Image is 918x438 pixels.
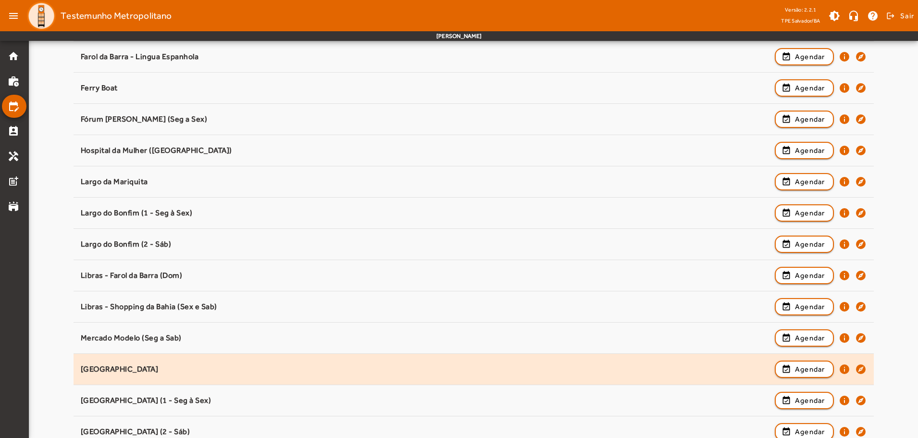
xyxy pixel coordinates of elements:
[81,52,770,62] div: Farol da Barra - Lingua Espanhola
[775,298,834,315] button: Agendar
[795,301,825,313] span: Agendar
[8,175,19,187] mat-icon: post_add
[4,6,23,25] mat-icon: menu
[855,363,867,375] mat-icon: explore
[8,75,19,87] mat-icon: work_history
[900,8,914,24] span: Sair
[8,200,19,212] mat-icon: stadium
[8,150,19,162] mat-icon: handyman
[795,113,825,125] span: Agendar
[81,146,770,156] div: Hospital da Mulher ([GEOGRAPHIC_DATA])
[81,364,770,375] div: [GEOGRAPHIC_DATA]
[839,363,850,375] mat-icon: info
[81,333,770,343] div: Mercado Modelo (Seg a Sab)
[855,301,867,313] mat-icon: explore
[8,50,19,62] mat-icon: home
[795,270,825,281] span: Agendar
[781,4,820,16] div: Versão: 2.2.1
[795,426,825,438] span: Agendar
[795,82,825,94] span: Agendar
[885,9,914,23] button: Sair
[81,114,770,125] div: Fórum [PERSON_NAME] (Seg a Sex)
[775,329,834,347] button: Agendar
[775,173,834,190] button: Agendar
[775,267,834,284] button: Agendar
[775,236,834,253] button: Agendar
[839,270,850,281] mat-icon: info
[855,113,867,125] mat-icon: explore
[795,238,825,250] span: Agendar
[795,395,825,406] span: Agendar
[839,145,850,156] mat-icon: info
[775,48,834,65] button: Agendar
[795,332,825,344] span: Agendar
[775,79,834,97] button: Agendar
[775,204,834,222] button: Agendar
[855,395,867,406] mat-icon: explore
[775,142,834,159] button: Agendar
[23,1,172,30] a: Testemunho Metropolitano
[839,332,850,344] mat-icon: info
[855,51,867,63] mat-icon: explore
[839,238,850,250] mat-icon: info
[81,83,770,93] div: Ferry Boat
[81,427,770,437] div: [GEOGRAPHIC_DATA] (2 - Sáb)
[839,82,850,94] mat-icon: info
[855,238,867,250] mat-icon: explore
[855,426,867,438] mat-icon: explore
[81,208,770,218] div: Largo do Bonfim (1 - Seg à Sex)
[795,145,825,156] span: Agendar
[839,207,850,219] mat-icon: info
[81,177,770,187] div: Largo da Mariquita
[775,392,834,409] button: Agendar
[61,8,172,24] span: Testemunho Metropolitano
[839,301,850,313] mat-icon: info
[795,207,825,219] span: Agendar
[781,16,820,25] span: TPE Salvador/BA
[775,361,834,378] button: Agendar
[81,271,770,281] div: Libras - Farol da Barra (Dom)
[855,82,867,94] mat-icon: explore
[839,395,850,406] mat-icon: info
[8,100,19,112] mat-icon: edit_calendar
[8,125,19,137] mat-icon: perm_contact_calendar
[81,239,770,250] div: Largo do Bonfim (2 - Sáb)
[81,396,770,406] div: [GEOGRAPHIC_DATA] (1 - Seg à Sex)
[795,51,825,63] span: Agendar
[27,1,56,30] img: Logo TPE
[839,426,850,438] mat-icon: info
[839,51,850,63] mat-icon: info
[795,176,825,188] span: Agendar
[775,111,834,128] button: Agendar
[855,145,867,156] mat-icon: explore
[839,176,850,188] mat-icon: info
[855,176,867,188] mat-icon: explore
[839,113,850,125] mat-icon: info
[81,302,770,312] div: Libras - Shopping da Bahia (Sex e Sab)
[795,363,825,375] span: Agendar
[855,332,867,344] mat-icon: explore
[855,207,867,219] mat-icon: explore
[855,270,867,281] mat-icon: explore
